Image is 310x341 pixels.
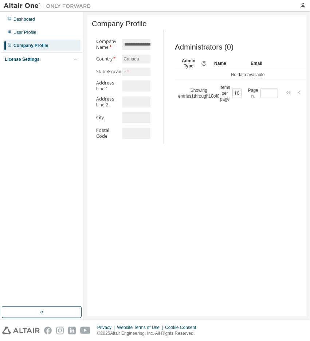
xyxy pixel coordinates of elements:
img: Altair One [4,2,95,9]
div: Canada [122,55,170,63]
div: Canada [123,55,140,63]
div: Dashboard [13,16,35,22]
label: Address Line 1 [96,80,118,92]
label: City [96,115,118,121]
span: Showing entries 1 through 10 of 0 [178,88,219,99]
span: Company Profile [92,20,147,28]
img: linkedin.svg [68,327,76,334]
div: Name [214,58,245,69]
span: Administrators (0) [175,43,234,51]
label: Address Line 2 [96,96,118,108]
div: User Profile [13,30,36,35]
label: Country [96,56,118,62]
span: Page n. [248,87,278,99]
div: Company Profile [13,43,48,48]
span: Items per page [220,85,242,102]
span: Admin Type [178,58,199,68]
img: youtube.svg [80,327,91,334]
img: instagram.svg [56,327,64,334]
label: State/Province [96,69,118,75]
div: Email [251,58,281,69]
div: Cookie Consent [165,325,200,330]
img: altair_logo.svg [2,327,40,334]
label: Postal Code [96,128,118,139]
img: facebook.svg [44,327,52,334]
label: Company Name [96,39,118,50]
p: © 2025 Altair Engineering, Inc. All Rights Reserved. [97,330,201,337]
div: Privacy [97,325,117,330]
div: License Settings [5,56,39,62]
button: 10 [234,90,240,96]
div: Website Terms of Use [117,325,165,330]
